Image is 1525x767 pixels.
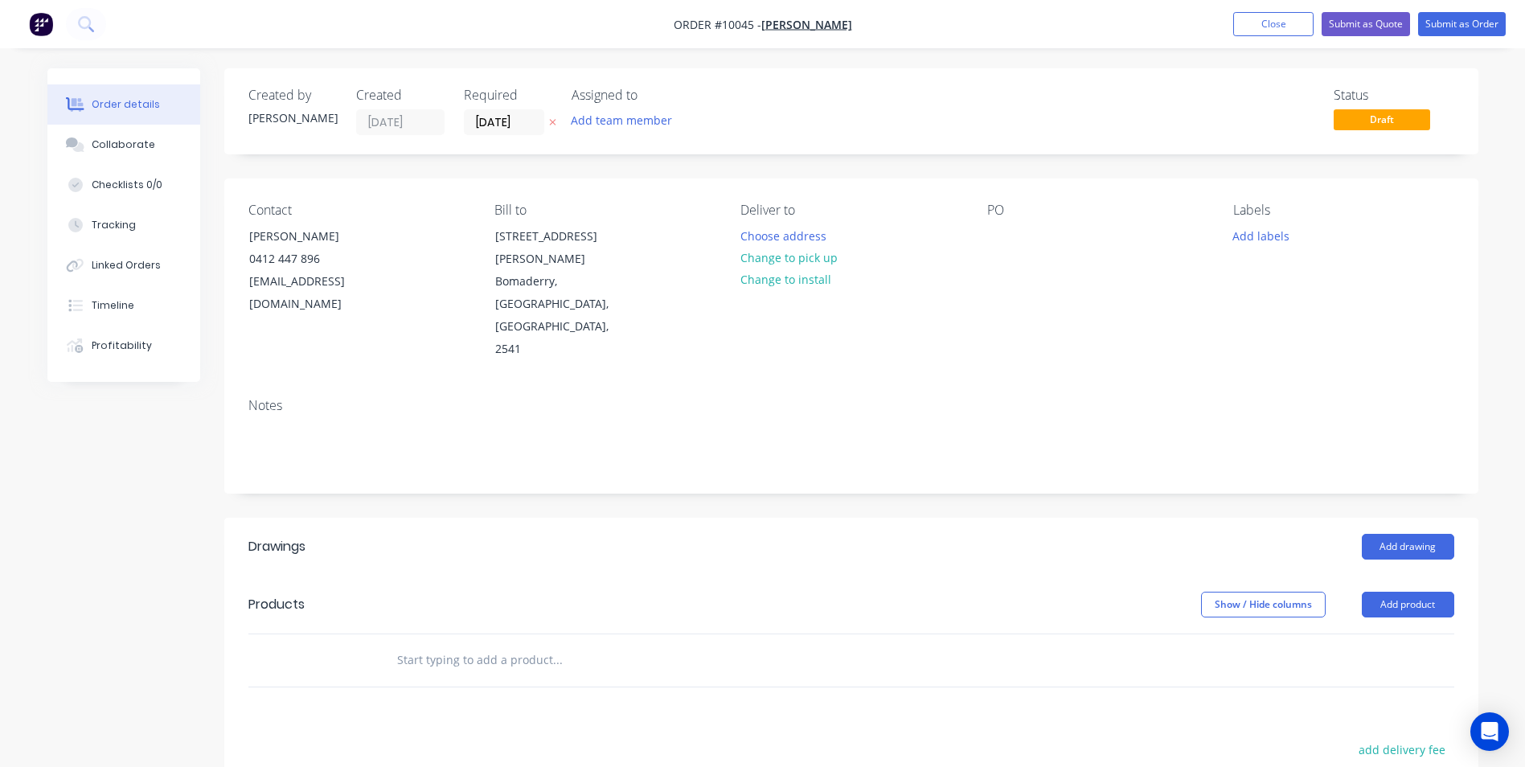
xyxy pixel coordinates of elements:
[47,165,200,205] button: Checklists 0/0
[92,97,160,112] div: Order details
[248,398,1454,413] div: Notes
[47,205,200,245] button: Tracking
[761,17,852,32] a: [PERSON_NAME]
[572,88,732,103] div: Assigned to
[47,125,200,165] button: Collaborate
[92,258,161,273] div: Linked Orders
[562,109,680,131] button: Add team member
[1233,12,1314,36] button: Close
[92,178,162,192] div: Checklists 0/0
[248,109,337,126] div: [PERSON_NAME]
[732,269,839,290] button: Change to install
[396,644,718,676] input: Start typing to add a product...
[248,88,337,103] div: Created by
[92,137,155,152] div: Collaborate
[92,218,136,232] div: Tracking
[1334,109,1430,129] span: Draft
[47,326,200,366] button: Profitability
[1362,534,1454,560] button: Add drawing
[464,88,552,103] div: Required
[1201,592,1326,617] button: Show / Hide columns
[482,224,642,361] div: [STREET_ADDRESS][PERSON_NAME]Bomaderry, [GEOGRAPHIC_DATA], [GEOGRAPHIC_DATA], 2541
[495,225,629,270] div: [STREET_ADDRESS][PERSON_NAME]
[47,285,200,326] button: Timeline
[47,245,200,285] button: Linked Orders
[249,270,383,315] div: [EMAIL_ADDRESS][DOMAIN_NAME]
[47,84,200,125] button: Order details
[732,247,846,269] button: Change to pick up
[987,203,1207,218] div: PO
[495,270,629,360] div: Bomaderry, [GEOGRAPHIC_DATA], [GEOGRAPHIC_DATA], 2541
[494,203,715,218] div: Bill to
[249,248,383,270] div: 0412 447 896
[249,225,383,248] div: [PERSON_NAME]
[1362,592,1454,617] button: Add product
[248,595,305,614] div: Products
[1224,224,1298,246] button: Add labels
[236,224,396,316] div: [PERSON_NAME]0412 447 896[EMAIL_ADDRESS][DOMAIN_NAME]
[1418,12,1506,36] button: Submit as Order
[248,537,305,556] div: Drawings
[356,88,445,103] div: Created
[248,203,469,218] div: Contact
[92,338,152,353] div: Profitability
[1470,712,1509,751] div: Open Intercom Messenger
[29,12,53,36] img: Factory
[1351,739,1454,761] button: add delivery fee
[92,298,134,313] div: Timeline
[1334,88,1454,103] div: Status
[1322,12,1410,36] button: Submit as Quote
[740,203,961,218] div: Deliver to
[1233,203,1453,218] div: Labels
[572,109,681,131] button: Add team member
[674,17,761,32] span: Order #10045 -
[732,224,834,246] button: Choose address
